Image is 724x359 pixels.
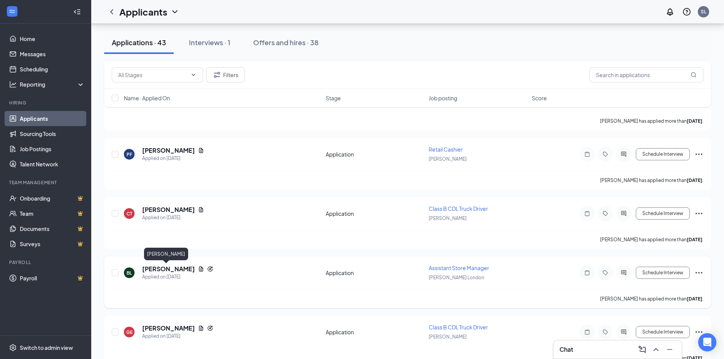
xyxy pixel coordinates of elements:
div: Open Intercom Messenger [698,333,716,351]
a: Messages [20,46,85,62]
span: Class B CDL Truck Driver [429,324,488,331]
svg: Tag [601,151,610,157]
a: Talent Network [20,157,85,172]
svg: ActiveChat [619,151,628,157]
div: Interviews · 1 [189,38,230,47]
svg: Tag [601,270,610,276]
a: PayrollCrown [20,270,85,286]
svg: ActiveChat [619,210,628,217]
svg: Analysis [9,81,17,88]
a: OnboardingCrown [20,191,85,206]
span: Retail Cashier [429,146,463,153]
div: Application [326,269,424,277]
span: Assistant Store Manager [429,264,489,271]
button: Filter Filters [206,67,245,82]
a: Home [20,31,85,46]
div: Application [326,150,424,158]
div: GE [126,329,133,335]
div: Reporting [20,81,85,88]
div: Offers and hires · 38 [253,38,318,47]
svg: Reapply [207,325,213,331]
svg: Ellipses [694,268,703,277]
svg: ActiveChat [619,270,628,276]
input: Search in applications [589,67,703,82]
span: Name · Applied On [124,94,170,102]
a: Job Postings [20,141,85,157]
a: TeamCrown [20,206,85,221]
div: [PERSON_NAME] [144,248,188,260]
span: [PERSON_NAME] London [429,275,484,280]
svg: Ellipses [694,150,703,159]
div: Payroll [9,259,83,266]
h1: Applicants [119,5,167,18]
svg: ChevronDown [170,7,179,16]
div: BL [127,270,132,276]
span: Score [532,94,547,102]
svg: ChevronUp [651,345,661,354]
svg: Tag [601,329,610,335]
svg: Note [583,151,592,157]
svg: QuestionInfo [682,7,691,16]
button: Schedule Interview [636,326,690,338]
a: SurveysCrown [20,236,85,251]
button: Schedule Interview [636,207,690,220]
a: Scheduling [20,62,85,77]
p: [PERSON_NAME] has applied more than . [600,296,703,302]
span: Job posting [429,94,457,102]
svg: Collapse [73,8,81,16]
div: CT [127,210,132,217]
h5: [PERSON_NAME] [142,146,195,155]
svg: Note [583,210,592,217]
svg: Reapply [207,266,213,272]
p: [PERSON_NAME] has applied more than . [600,177,703,183]
button: Schedule Interview [636,267,690,279]
span: Stage [326,94,341,102]
svg: Document [198,266,204,272]
b: [DATE] [687,237,702,242]
div: SL [701,8,706,15]
div: Applied on [DATE] [142,155,204,162]
p: [PERSON_NAME] has applied more than . [600,118,703,124]
button: Schedule Interview [636,148,690,160]
input: All Stages [118,71,187,79]
div: Hiring [9,100,83,106]
svg: Filter [212,70,222,79]
span: [PERSON_NAME] [429,156,467,162]
div: Application [326,210,424,217]
b: [DATE] [687,296,702,302]
span: Class B CDL Truck Driver [429,205,488,212]
div: Team Management [9,179,83,186]
svg: Ellipses [694,209,703,218]
div: Applications · 43 [112,38,166,47]
svg: Document [198,207,204,213]
h3: Chat [559,345,573,354]
svg: MagnifyingGlass [691,72,697,78]
h5: [PERSON_NAME] [142,206,195,214]
p: [PERSON_NAME] has applied more than . [600,236,703,243]
button: ChevronUp [650,343,662,356]
b: [DATE] [687,118,702,124]
h5: [PERSON_NAME] [142,324,195,332]
button: ComposeMessage [636,343,648,356]
svg: Tag [601,210,610,217]
span: [PERSON_NAME] [429,215,467,221]
b: [DATE] [687,177,702,183]
div: PF [127,151,132,158]
div: Switch to admin view [20,344,73,351]
svg: ActiveChat [619,329,628,335]
a: DocumentsCrown [20,221,85,236]
h5: [PERSON_NAME] [142,265,195,273]
svg: Document [198,147,204,153]
svg: Settings [9,344,17,351]
svg: ChevronLeft [107,7,116,16]
svg: Note [583,329,592,335]
svg: ChevronDown [190,72,196,78]
div: Application [326,328,424,336]
button: Minimize [664,343,676,356]
div: Applied on [DATE] [142,273,213,281]
a: Applicants [20,111,85,126]
svg: Document [198,325,204,331]
svg: Note [583,270,592,276]
svg: WorkstreamLogo [8,8,16,15]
